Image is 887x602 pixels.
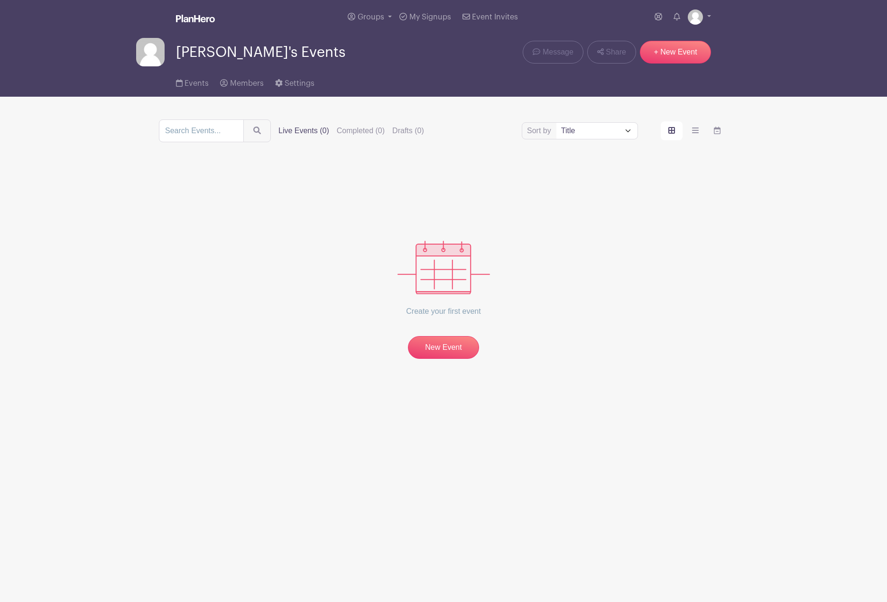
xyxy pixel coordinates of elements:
[278,125,329,137] label: Live Events (0)
[408,336,479,359] a: New Event
[472,13,518,21] span: Event Invites
[278,125,424,137] div: filters
[543,46,573,58] span: Message
[409,13,451,21] span: My Signups
[392,125,424,137] label: Drafts (0)
[220,66,263,97] a: Members
[176,66,209,97] a: Events
[523,41,583,64] a: Message
[136,38,165,66] img: default-ce2991bfa6775e67f084385cd625a349d9dcbb7a52a09fb2fda1e96e2d18dcdb.png
[185,80,209,87] span: Events
[358,13,384,21] span: Groups
[640,41,711,64] a: + New Event
[337,125,385,137] label: Completed (0)
[176,45,345,60] span: [PERSON_NAME]'s Events
[527,125,554,137] label: Sort by
[275,66,314,97] a: Settings
[606,46,626,58] span: Share
[176,15,215,22] img: logo_white-6c42ec7e38ccf1d336a20a19083b03d10ae64f83f12c07503d8b9e83406b4c7d.svg
[285,80,314,87] span: Settings
[397,241,490,294] img: events_empty-56550af544ae17c43cc50f3ebafa394433d06d5f1891c01edc4b5d1d59cfda54.svg
[230,80,264,87] span: Members
[159,119,244,142] input: Search Events...
[587,41,636,64] a: Share
[661,121,728,140] div: order and view
[688,9,703,25] img: default-ce2991bfa6775e67f084385cd625a349d9dcbb7a52a09fb2fda1e96e2d18dcdb.png
[397,294,490,328] p: Create your first event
